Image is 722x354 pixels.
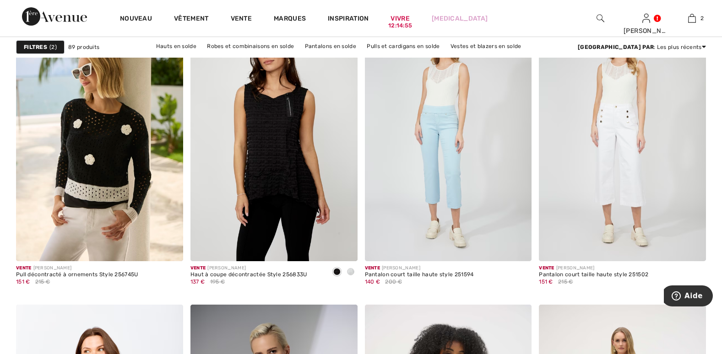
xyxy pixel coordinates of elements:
a: Vêtements d’extérieur en solde [317,52,411,64]
span: 200 € [385,278,402,286]
img: Rechercher sur le site Web [597,13,604,24]
span: Vente [16,265,32,271]
img: Pantalon court taille haute style 251594. Bleu bébé [365,11,532,261]
span: 140 € [365,279,380,285]
span: 195 € [210,278,225,286]
a: [MEDICAL_DATA] [432,14,488,23]
div: Pantalon court taille haute style 251502 [539,272,648,278]
a: Marques [274,15,306,24]
a: Hauts en solde [152,40,201,52]
img: Haut à coupe décontractée style 256833U. Noir [190,11,358,261]
a: Sign In [642,14,650,22]
span: 2 [700,14,704,22]
img: Pantalon court taille haute style 251502. Blanc cassé [539,11,706,261]
img: Pull décontracté à ornements Style 256745U. Noir/Blanc [16,11,183,261]
div: [PERSON_NAME] [539,265,648,272]
div: [PERSON_NAME] [16,265,138,272]
span: 151 € [16,279,30,285]
a: Robes et combinaisons en solde [202,40,299,52]
img: Mon sac [688,13,696,24]
a: 2 [669,13,714,24]
font: : Les plus récents [578,44,702,50]
div: Off White [344,265,358,280]
strong: [GEOGRAPHIC_DATA] par [578,44,654,50]
a: Pantalons en solde [300,40,361,52]
strong: Filtres [24,43,47,51]
a: Pulls et cardigans en solde [362,40,444,52]
span: Vente [190,265,206,271]
span: 89 produits [68,43,99,51]
a: Nouveau [120,15,152,24]
div: Black [330,265,344,280]
span: Vente [539,265,554,271]
span: 151 € [539,279,553,285]
span: 2 [49,43,57,51]
a: Vente [231,15,252,24]
div: 12:14:55 [388,21,412,30]
span: Vente [365,265,380,271]
span: Inspiration [328,15,369,24]
div: Haut à coupe décontractée Style 256833U [190,272,307,278]
div: [PERSON_NAME] [190,265,307,272]
div: [PERSON_NAME] [624,26,668,36]
a: Vivre12:14:55 [391,14,410,23]
div: [PERSON_NAME] [365,265,474,272]
span: 215 € [35,278,50,286]
div: Pull décontracté à ornements Style 256745U [16,272,138,278]
div: Pantalon court taille haute style 251594 [365,272,474,278]
a: Vestes et blazers en solde [446,40,526,52]
a: Vêtement [174,15,208,24]
img: Mes infos [642,13,650,24]
img: 1ère Avenue [22,7,87,26]
span: 215 € [558,278,573,286]
a: Jupes en solde [266,52,316,64]
span: 137 € [190,279,205,285]
iframe: Opens a widget where you can find more information [664,285,713,308]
